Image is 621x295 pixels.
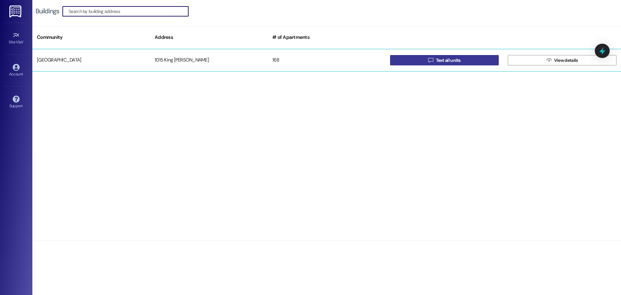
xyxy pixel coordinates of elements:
span: • [23,39,24,43]
img: ResiDesk Logo [9,6,23,17]
span: Text all units [436,57,461,64]
div: [GEOGRAPHIC_DATA] [32,54,150,67]
a: Account [3,62,29,79]
input: Search by building address [69,7,188,16]
div: Address [150,29,268,45]
button: Text all units [390,55,499,65]
div: # of Apartments [268,29,386,45]
i:  [547,58,551,63]
div: Buildings [36,8,59,15]
div: 168 [268,54,386,67]
a: Support [3,94,29,111]
div: Community [32,29,150,45]
a: Site Visit • [3,30,29,47]
button: View details [508,55,616,65]
div: 1015 King [PERSON_NAME] [150,54,268,67]
span: View details [554,57,578,64]
i:  [428,58,433,63]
